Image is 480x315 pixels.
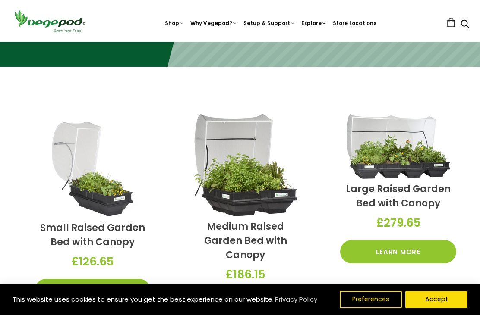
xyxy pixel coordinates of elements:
[333,19,376,27] a: Store Locations
[204,220,287,262] a: Medium Raised Garden Bed with Canopy
[301,19,327,27] a: Explore
[35,279,151,302] a: Learn More
[340,291,402,308] button: Preferences
[347,114,450,179] img: Large Raised Garden Bed with Canopy
[274,292,319,307] a: Privacy Policy (opens in a new tab)
[43,114,142,218] img: Small Raised Garden Bed with Canopy
[194,114,297,216] img: Medium Raised Garden Bed with Canopy
[187,262,303,287] div: £186.15
[40,221,145,249] a: Small Raised Garden Bed with Canopy
[340,240,456,263] a: Learn More
[346,182,451,210] a: Large Raised Garden Bed with Canopy
[405,291,467,308] button: Accept
[461,20,469,29] a: Search
[165,19,184,27] a: Shop
[190,19,237,27] a: Why Vegepod?
[13,295,274,304] span: This website uses cookies to ensure you get the best experience on our website.
[340,210,456,236] div: £279.65
[11,9,88,33] img: Vegepod
[243,19,295,27] a: Setup & Support
[35,249,151,274] div: £126.65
